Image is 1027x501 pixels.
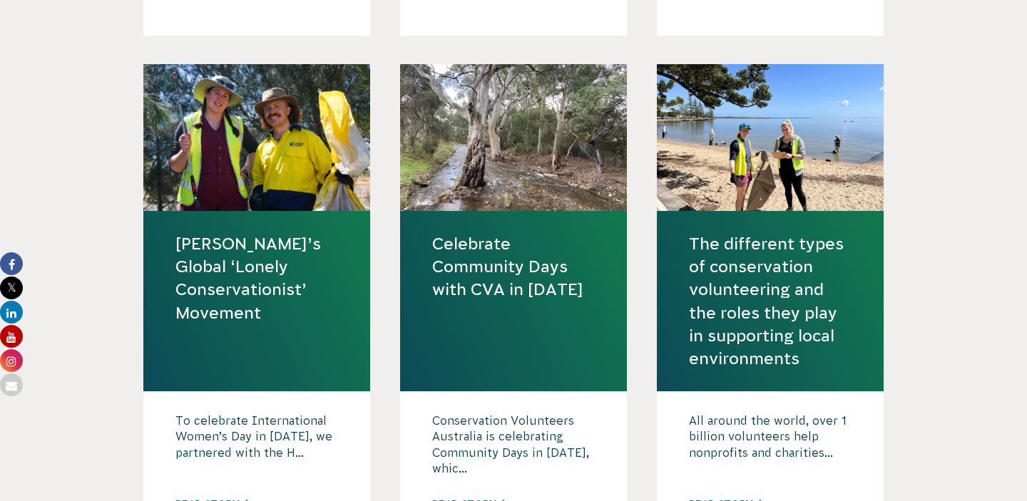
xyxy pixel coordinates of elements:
[432,413,595,484] p: Conservation Volunteers Australia is celebrating Community Days in [DATE], whic...
[689,413,852,484] p: All around the world, over 1 billion volunteers help nonprofits and charities...
[175,232,338,324] a: [PERSON_NAME]’s Global ‘Lonely Conservationist’ Movement
[175,413,338,484] p: To celebrate International Women’s Day in [DATE], we partnered with the H...
[432,232,595,301] a: Celebrate Community Days with CVA in [DATE]
[689,232,852,370] a: The different types of conservation volunteering and the roles they play in supporting local envi...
